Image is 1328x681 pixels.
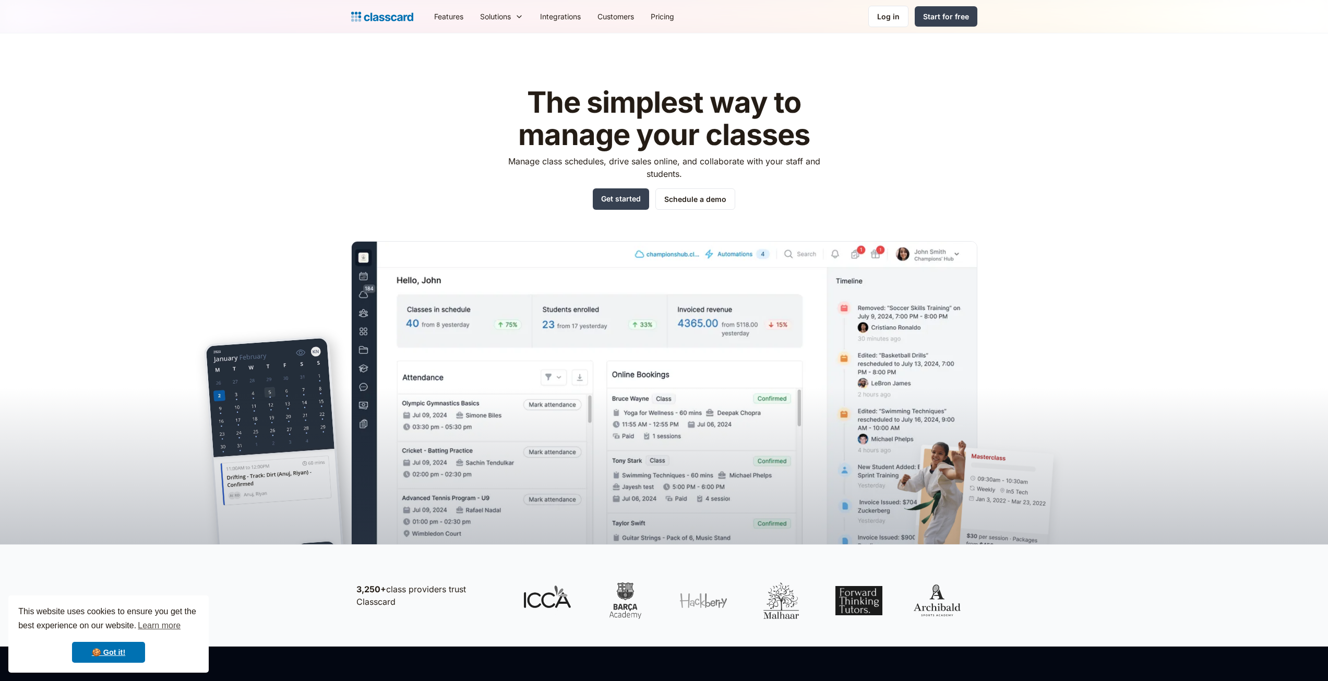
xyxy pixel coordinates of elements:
a: dismiss cookie message [72,642,145,663]
div: Solutions [480,11,511,22]
a: Customers [589,5,642,28]
div: Solutions [472,5,532,28]
div: Log in [877,11,900,22]
div: cookieconsent [8,595,209,673]
a: Log in [868,6,908,27]
p: Manage class schedules, drive sales online, and collaborate with your staff and students. [498,155,830,180]
a: Pricing [642,5,683,28]
a: learn more about cookies [136,618,182,634]
p: class providers trust Classcard [356,583,503,608]
a: home [351,9,413,24]
div: Start for free [923,11,969,22]
h1: The simplest way to manage your classes [498,87,830,151]
a: Features [426,5,472,28]
a: Integrations [532,5,589,28]
a: Schedule a demo [655,188,735,210]
a: Get started [593,188,649,210]
span: This website uses cookies to ensure you get the best experience on our website. [18,605,199,634]
a: Start for free [915,6,977,27]
strong: 3,250+ [356,584,386,594]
